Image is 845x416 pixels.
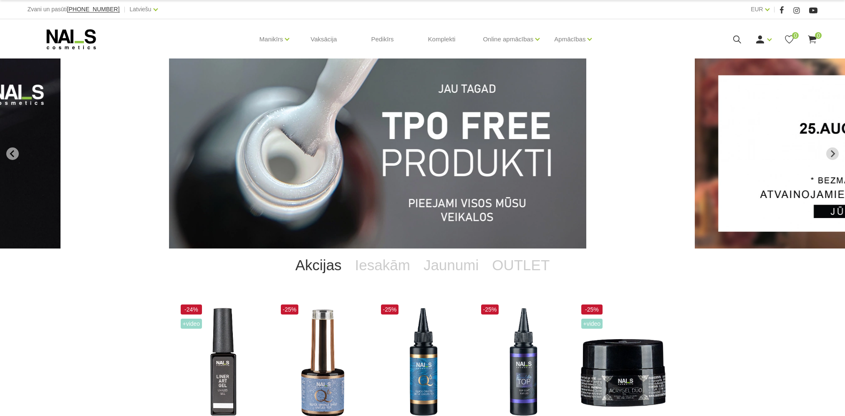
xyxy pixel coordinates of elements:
[260,23,283,56] a: Manikīrs
[417,249,485,282] a: Jaunumi
[481,304,499,315] span: -25%
[281,304,299,315] span: -25%
[815,32,822,39] span: 0
[792,32,799,39] span: 0
[169,58,676,249] li: 1 of 12
[421,19,462,59] a: Komplekti
[485,249,556,282] a: OUTLET
[289,249,348,282] a: Akcijas
[6,147,19,160] button: Go to last slide
[581,319,603,329] span: +Video
[381,304,399,315] span: -25%
[348,249,417,282] a: Iesakām
[181,304,202,315] span: -24%
[130,4,151,14] a: Latviešu
[784,34,795,45] a: 0
[554,23,585,56] a: Apmācības
[304,19,343,59] a: Vaksācija
[581,304,603,315] span: -25%
[124,4,126,15] span: |
[483,23,533,56] a: Online apmācības
[751,4,763,14] a: EUR
[181,319,202,329] span: +Video
[364,19,400,59] a: Pedikīrs
[28,4,120,15] div: Zvani un pasūti
[67,6,120,13] a: [PHONE_NUMBER]
[807,34,817,45] a: 0
[774,4,775,15] span: |
[826,147,839,160] button: Next slide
